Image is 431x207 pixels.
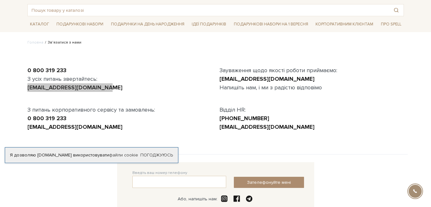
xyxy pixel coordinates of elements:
div: З усіх питань звертайтесь: З питань корпоративного сервісу та замовлень: [24,66,216,131]
div: Або, напишіть нам: [178,196,218,202]
a: Каталог [27,19,52,29]
a: файли cookie [109,152,138,158]
a: Корпоративним клієнтам [313,19,376,30]
div: Зауваження щодо якості роботи приймаємо: Напишіть нам, і ми з радістю відповімо Відділ HR: [216,66,408,131]
a: Подарунки на День народження [108,19,187,29]
div: Я дозволяю [DOMAIN_NAME] використовувати [5,152,178,158]
a: Подарункові набори на 1 Вересня [231,19,311,30]
li: Зв’язатися з нами [43,40,81,45]
a: [EMAIL_ADDRESS][DOMAIN_NAME] [27,84,123,91]
a: [PHONE_NUMBER] [219,115,269,122]
a: Головна [27,40,43,45]
input: Пошук товару у каталозі [28,4,389,16]
a: Подарункові набори [54,19,106,29]
a: 0 800 319 233 [27,115,66,122]
a: [EMAIL_ADDRESS][DOMAIN_NAME] [219,123,315,130]
a: 0 800 319 233 [27,67,66,74]
a: Про Spell [378,19,404,29]
button: Пошук товару у каталозі [389,4,404,16]
a: Погоджуюсь [140,152,173,158]
a: [EMAIL_ADDRESS][DOMAIN_NAME] [27,123,123,130]
button: Зателефонуйте мені [234,177,304,188]
a: Ідеї подарунків [189,19,229,29]
a: [EMAIL_ADDRESS][DOMAIN_NAME] [219,75,315,82]
label: Введіть ваш номер телефону [132,170,187,176]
